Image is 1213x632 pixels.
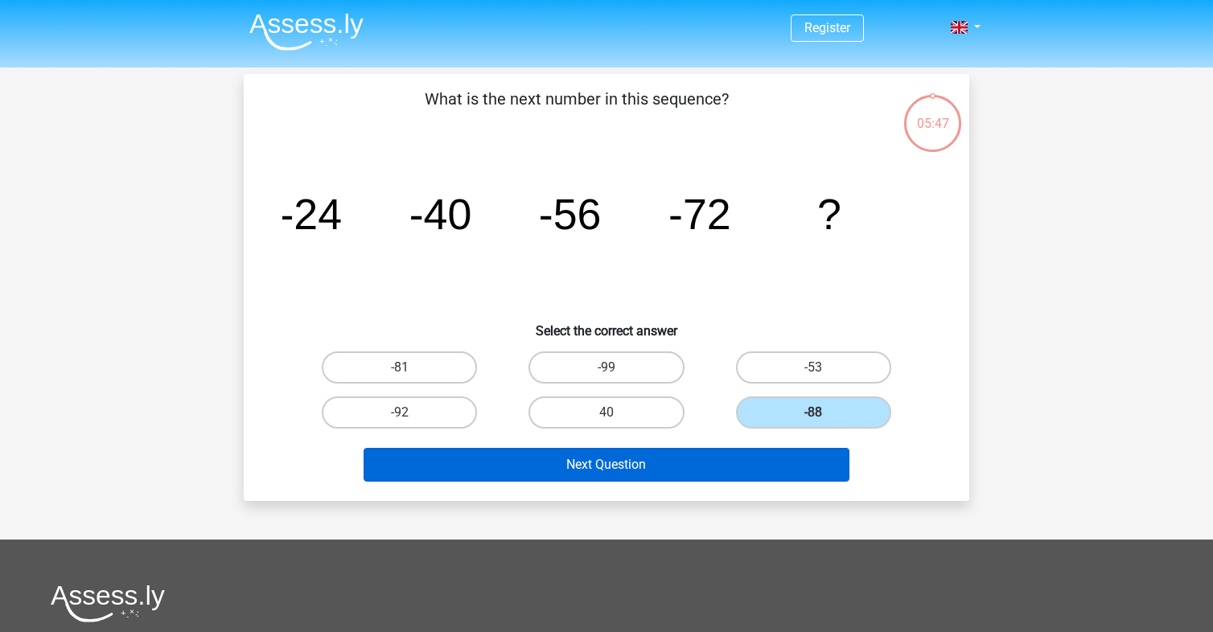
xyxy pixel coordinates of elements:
[409,190,472,238] tspan: -40
[322,396,477,429] label: -92
[736,351,891,384] label: -53
[51,585,165,622] img: Assessly logo
[528,351,684,384] label: -99
[736,396,891,429] label: -88
[528,396,684,429] label: 40
[249,13,364,51] img: Assessly
[668,190,731,238] tspan: -72
[279,190,342,238] tspan: -24
[269,87,883,135] p: What is the next number in this sequence?
[322,351,477,384] label: -81
[903,93,963,133] div: 05:47
[817,190,841,238] tspan: ?
[539,190,602,238] tspan: -56
[804,20,850,35] a: Register
[364,448,850,482] button: Next Question
[269,310,944,339] h6: Select the correct answer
